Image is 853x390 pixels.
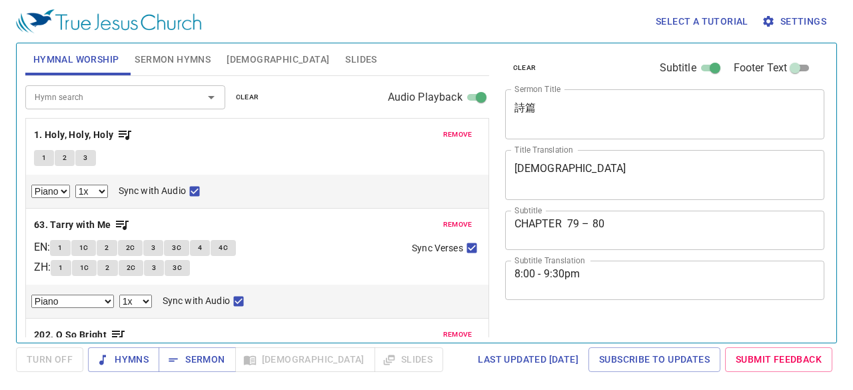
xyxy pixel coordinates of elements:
button: 2 [55,150,75,166]
select: Select Track [31,295,114,308]
span: Sync with Audio [119,184,186,198]
span: 2 [105,242,109,254]
span: [DEMOGRAPHIC_DATA] [227,51,329,68]
span: Settings [764,13,826,30]
button: 2 [97,260,117,276]
span: 3 [151,242,155,254]
button: clear [228,89,267,105]
span: 3C [172,242,181,254]
span: 4C [219,242,228,254]
button: 1 [51,260,71,276]
span: Slides [345,51,377,68]
span: Sync with Audio [163,294,230,308]
span: Sermon [169,351,225,368]
span: remove [443,219,472,231]
span: clear [513,62,536,74]
button: 4 [190,240,210,256]
span: Subscribe to Updates [599,351,710,368]
button: remove [435,327,480,343]
span: Hymns [99,351,149,368]
span: Subtitle [660,60,696,76]
select: Select Track [31,185,70,198]
button: 4C [211,240,236,256]
b: 1. Holy, Holy, Holy [34,127,114,143]
button: 1. Holy, Holy, Holy [34,127,133,143]
span: Audio Playback [388,89,462,105]
button: 1C [72,260,97,276]
b: 202. O So Bright [34,327,107,343]
textarea: 8:00 - 9:30pm [514,267,816,293]
img: True Jesus Church [16,9,201,33]
span: Select a tutorial [656,13,748,30]
span: 3 [83,152,87,164]
span: 1 [59,262,63,274]
button: Sermon [159,347,235,372]
select: Playback Rate [119,295,152,308]
button: 3C [164,240,189,256]
span: Sermon Hymns [135,51,211,68]
span: 2 [105,262,109,274]
button: Open [202,88,221,107]
span: 3 [152,262,156,274]
span: 2C [126,242,135,254]
button: 1 [50,240,70,256]
span: remove [443,329,472,341]
button: Select a tutorial [650,9,754,34]
button: remove [435,127,480,143]
p: EN : [34,239,50,255]
button: 1C [71,240,97,256]
span: 1 [42,152,46,164]
span: 2 [63,152,67,164]
button: 2C [118,240,143,256]
span: clear [236,91,259,103]
button: clear [505,60,544,76]
span: 2C [127,262,136,274]
span: 1 [58,242,62,254]
button: remove [435,217,480,233]
button: 1 [34,150,54,166]
span: Footer Text [734,60,788,76]
span: Sync Verses [412,241,462,255]
button: 3 [143,240,163,256]
button: Hymns [88,347,159,372]
button: 202. O So Bright [34,327,126,343]
span: 3C [173,262,182,274]
span: Last updated [DATE] [478,351,578,368]
textarea: 詩篇 [514,101,816,127]
a: Submit Feedback [725,347,832,372]
button: 3C [165,260,190,276]
textarea: CHAPTER 79 – 80 [514,217,816,243]
span: Hymnal Worship [33,51,119,68]
p: ZH : [34,259,51,275]
button: 2C [119,260,144,276]
select: Playback Rate [75,185,108,198]
button: Settings [759,9,832,34]
span: 1C [79,242,89,254]
span: 1C [80,262,89,274]
b: 63. Tarry with Me [34,217,111,233]
button: 3 [75,150,95,166]
button: 63. Tarry with Me [34,217,130,233]
span: Submit Feedback [736,351,822,368]
a: Last updated [DATE] [472,347,584,372]
textarea: [DEMOGRAPHIC_DATA] [514,162,816,187]
a: Subscribe to Updates [588,347,720,372]
span: 4 [198,242,202,254]
button: 2 [97,240,117,256]
button: 3 [144,260,164,276]
span: remove [443,129,472,141]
